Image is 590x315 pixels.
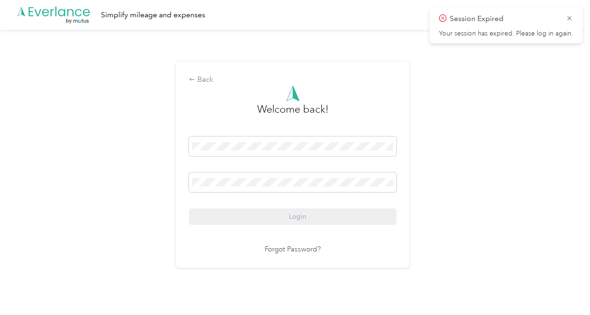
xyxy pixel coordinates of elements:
[439,29,573,38] p: Your session has expired. Please log in again.
[101,9,205,21] div: Simplify mileage and expenses
[450,13,559,25] p: Session Expired
[189,74,396,86] div: Back
[265,244,321,255] a: Forgot Password?
[257,101,329,127] h3: greeting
